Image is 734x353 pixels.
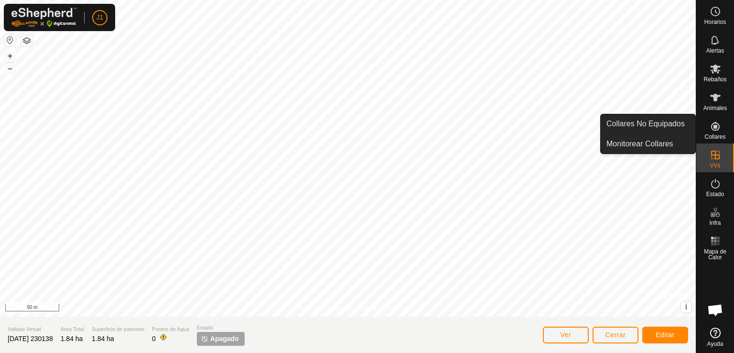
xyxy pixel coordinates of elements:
[703,77,726,82] span: Rebaños
[709,220,721,226] span: Infra
[707,341,723,347] span: Ayuda
[685,303,687,311] span: i
[704,19,726,25] span: Horarios
[656,331,675,339] span: Editar
[21,35,32,46] button: Capas del Mapa
[606,118,685,130] span: Collares No Equipados
[11,8,76,27] img: Logo Gallagher
[152,335,156,342] span: 0
[152,325,189,333] span: Puntos de Agua
[701,296,730,324] a: Chat abierto
[706,48,724,54] span: Alertas
[299,304,354,313] a: Política de Privacidad
[703,105,727,111] span: Animales
[8,335,53,342] span: [DATE] 230138
[593,327,638,343] button: Cerrar
[601,114,695,133] a: Collares No Equipados
[699,249,732,260] span: Mapa de Calor
[605,331,626,339] span: Cerrar
[8,325,53,333] span: Vallado Virtual
[706,191,724,197] span: Estado
[4,34,16,46] button: Restablecer Mapa
[4,50,16,62] button: +
[601,134,695,154] a: Monitorear Collares
[4,63,16,74] button: –
[201,335,208,342] img: apagar
[197,324,245,332] span: Estado
[704,134,725,140] span: Collares
[61,325,84,333] span: Área Total
[696,324,734,351] a: Ayuda
[92,325,144,333] span: Superficie de pastoreo
[606,138,673,150] span: Monitorear Collares
[61,335,83,342] span: 1.84 ha
[92,335,114,342] span: 1.84 ha
[561,331,572,339] span: Ver
[210,334,239,344] span: Apagado
[642,327,688,343] button: Editar
[710,163,720,168] span: VVs
[543,327,589,343] button: Ver
[97,12,104,22] span: J1
[365,304,397,313] a: Contáctenos
[681,302,691,312] button: i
